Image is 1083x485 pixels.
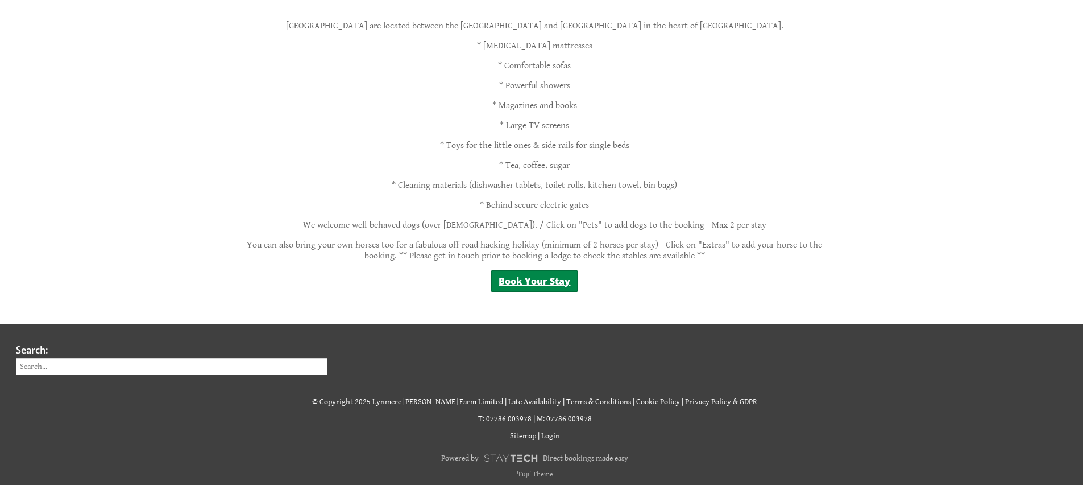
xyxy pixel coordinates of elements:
[682,397,683,406] span: |
[537,414,592,424] a: M: 07786 003978
[16,470,1053,479] p: 'Fuji' Theme
[239,240,831,261] p: You can also bring your own horses too for a fabulous off-road hacking holiday (minimum of 2 hors...
[239,80,831,91] p: * Powerful showers
[239,160,831,171] p: * Tea, coffee, sugar
[239,180,831,191] p: * Cleaning materials (dishwasher tablets, toilet rolls, kitchen towel, bin bags)
[16,449,1053,468] a: Powered byDirect bookings made easy
[505,397,507,406] span: |
[533,414,535,424] span: |
[239,140,831,151] p: * Toys for the little ones & side rails for single beds
[239,60,831,71] p: * Comfortable sofas
[483,451,538,465] img: scrumpy.png
[541,431,560,441] a: Login
[491,270,578,292] a: Book Your Stay
[633,397,634,406] span: |
[16,344,327,356] h3: Search:
[508,397,561,406] a: Late Availability
[239,220,831,231] p: We welcome well-behaved dogs (over [DEMOGRAPHIC_DATA]). / Click on "Pets" to add dogs to the book...
[478,414,532,424] a: T: 07786 003978
[685,397,757,406] a: Privacy Policy & GDPR
[239,120,831,131] p: * Large TV screens
[239,20,831,31] p: [GEOGRAPHIC_DATA] are located between the [GEOGRAPHIC_DATA] and [GEOGRAPHIC_DATA] in the heart of...
[566,397,631,406] a: Terms & Conditions
[636,397,680,406] a: Cookie Policy
[239,40,831,51] p: * [MEDICAL_DATA] mattresses
[510,431,536,441] a: Sitemap
[16,358,327,375] input: Search...
[312,397,503,406] a: © Copyright 2025 Lynmere [PERSON_NAME] Farm Limited
[563,397,565,406] span: |
[239,100,831,111] p: * Magazines and books
[538,431,540,441] span: |
[239,200,831,211] p: * Behind secure electric gates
